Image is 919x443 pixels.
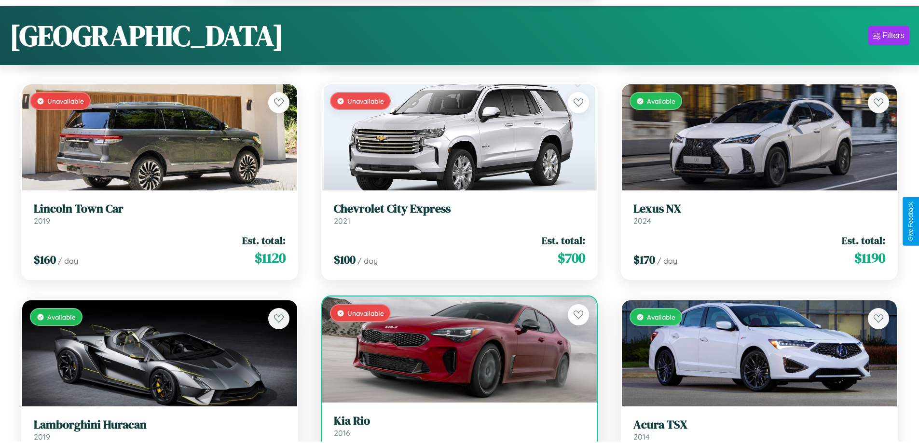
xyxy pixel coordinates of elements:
span: $ 1190 [854,248,885,268]
button: Filters [868,26,909,45]
span: Available [647,313,675,321]
div: Give Feedback [907,202,914,241]
a: Chevrolet City Express2021 [334,202,586,226]
span: Est. total: [842,233,885,247]
span: $ 160 [34,252,56,268]
h3: Chevrolet City Express [334,202,586,216]
span: Available [647,97,675,105]
h3: Lincoln Town Car [34,202,286,216]
h1: [GEOGRAPHIC_DATA] [10,16,284,55]
a: Lincoln Town Car2019 [34,202,286,226]
a: Kia Rio2016 [334,414,586,438]
h3: Lexus NX [633,202,885,216]
span: 2019 [34,216,50,226]
a: Lexus NX2024 [633,202,885,226]
span: $ 170 [633,252,655,268]
span: 2024 [633,216,651,226]
span: Available [47,313,76,321]
span: 2014 [633,432,650,442]
span: $ 100 [334,252,356,268]
span: Unavailable [47,97,84,105]
span: / day [58,256,78,266]
div: Filters [882,31,905,40]
a: Acura TSX2014 [633,418,885,442]
span: 2019 [34,432,50,442]
span: / day [657,256,677,266]
h3: Lamborghini Huracan [34,418,286,432]
h3: Acura TSX [633,418,885,432]
span: / day [357,256,378,266]
span: $ 1120 [255,248,286,268]
span: Unavailable [347,309,384,317]
span: Est. total: [242,233,286,247]
span: 2016 [334,428,350,438]
span: $ 700 [558,248,585,268]
a: Lamborghini Huracan2019 [34,418,286,442]
span: 2021 [334,216,350,226]
span: Unavailable [347,97,384,105]
h3: Kia Rio [334,414,586,428]
span: Est. total: [542,233,585,247]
